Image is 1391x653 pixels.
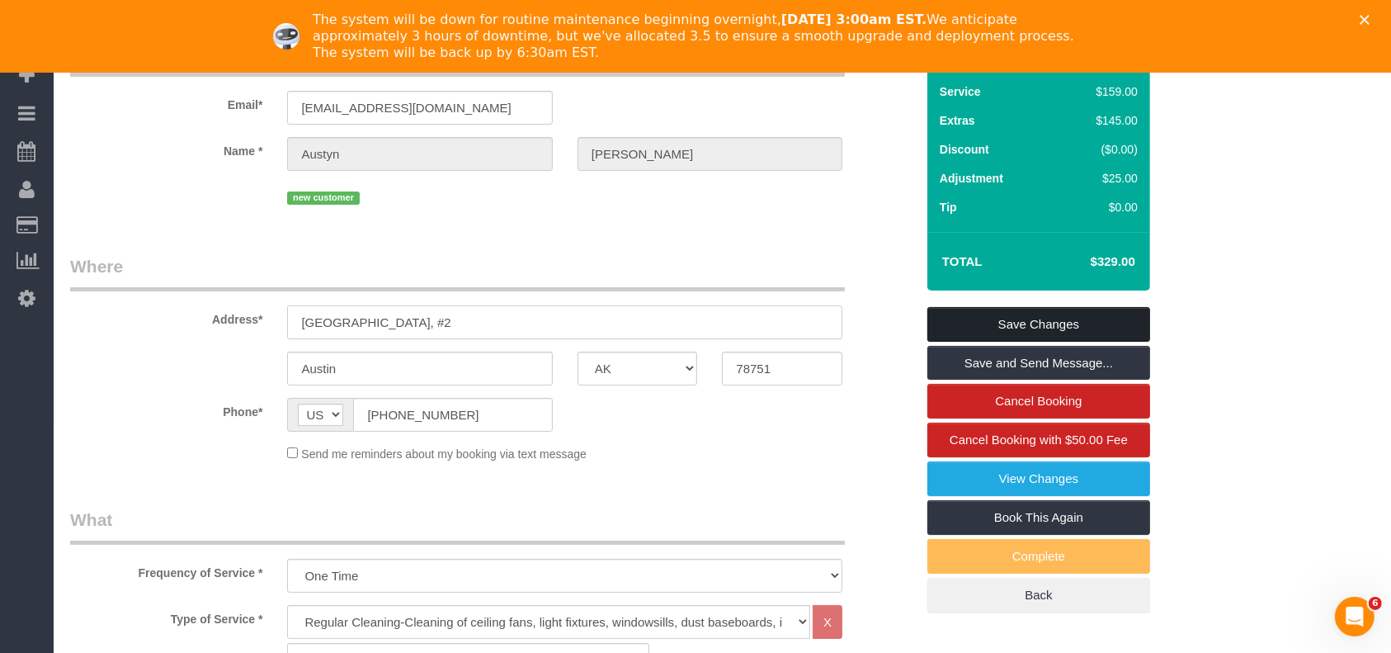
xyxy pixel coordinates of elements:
[927,500,1150,535] a: Book This Again
[1061,141,1138,158] div: ($0.00)
[781,12,927,27] b: [DATE] 3:00am EST.
[58,559,275,581] label: Frequency of Service *
[1360,15,1376,25] div: Close
[1369,597,1382,610] span: 6
[927,423,1150,457] a: Cancel Booking with $50.00 Fee
[927,578,1150,613] a: Back
[287,352,552,386] input: City*
[58,91,275,113] label: Email*
[70,508,845,545] legend: What
[940,83,981,100] label: Service
[1061,112,1138,129] div: $145.00
[1061,83,1138,100] div: $159.00
[58,305,275,328] label: Address*
[353,398,552,432] input: Phone*
[578,137,842,171] input: Last Name*
[58,398,275,420] label: Phone*
[927,384,1150,419] a: Cancel Booking
[1061,199,1138,215] div: $0.00
[287,137,552,171] input: First Name*
[950,433,1128,447] span: Cancel Booking with $50.00 Fee
[927,461,1150,496] a: View Changes
[940,112,975,129] label: Extras
[287,91,552,125] input: Email*
[942,254,983,268] strong: Total
[1061,170,1138,187] div: $25.00
[1335,597,1374,636] iframe: Intercom live chat
[273,23,299,50] img: Profile image for Ellie
[940,141,989,158] label: Discount
[58,605,275,627] label: Type of Service *
[287,192,359,205] span: new customer
[722,352,842,386] input: Zip Code*
[301,447,587,461] span: Send me reminders about my booking via text message
[313,12,1092,61] div: The system will be down for routine maintenance beginning overnight, We anticipate approximately ...
[940,170,1003,187] label: Adjustment
[58,137,275,159] label: Name *
[70,254,845,291] legend: Where
[927,307,1150,342] a: Save Changes
[927,346,1150,381] a: Save and Send Message...
[940,199,957,215] label: Tip
[1041,255,1135,269] h4: $329.00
